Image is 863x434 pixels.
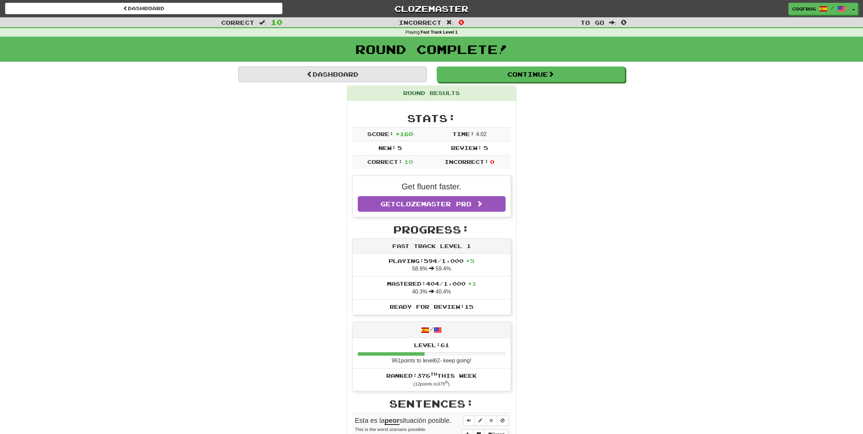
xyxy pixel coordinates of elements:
[352,224,511,235] h2: Progress:
[609,20,616,25] span: :
[386,372,477,379] span: Ranked: 376 this week
[446,20,454,25] span: :
[581,19,604,26] span: To go
[395,131,413,137] span: + 160
[445,158,489,165] span: Incorrect:
[484,145,488,151] span: 5
[259,20,267,25] span: :
[430,372,437,376] sup: th
[792,6,816,12] span: cogfrog
[293,3,570,15] a: Clozemaster
[389,258,474,264] span: Playing: 594 / 1,000
[476,131,487,137] span: 4 : 0 2
[421,30,458,35] strong: Fast Track Level 1
[353,322,511,338] div: /
[451,145,482,151] span: Review:
[352,398,511,409] h2: Sentences:
[497,416,508,426] button: Toggle ignore
[413,381,450,386] small: ( 12 points to 375 )
[463,416,508,426] div: Sentence controls
[452,131,474,137] span: Time:
[367,158,403,165] span: Correct:
[353,254,511,277] li: 58.9% 59.4%
[437,67,625,82] button: Continue
[458,18,464,26] span: 0
[387,280,476,287] span: Mastered: 404 / 1,000
[353,338,511,369] li: 961 points to level 62 - keep going!
[347,86,516,101] div: Round Results
[490,158,494,165] span: 0
[399,19,442,26] span: Incorrect
[271,18,282,26] span: 10
[358,196,506,212] a: GetClozemaster Pro
[621,18,627,26] span: 0
[2,42,861,56] h1: Round Complete!
[404,158,413,165] span: 10
[396,200,471,208] span: Clozemaster Pro
[831,5,834,10] span: /
[355,417,452,425] span: Esta es la situación posible.
[788,3,849,15] a: cogfrog /
[445,380,448,384] sup: th
[486,416,497,426] button: Toggle favorite
[463,416,475,426] button: Play sentence audio
[238,67,427,82] a: Dashboard
[355,427,427,432] small: This is the worst scenario possible.
[390,303,473,310] span: Ready for Review: 15
[5,3,282,14] a: Dashboard
[385,417,399,425] u: peor
[468,280,476,287] span: + 1
[414,342,449,348] span: Level: 61
[397,145,402,151] span: 5
[367,131,394,137] span: Score:
[378,145,396,151] span: New:
[466,258,474,264] span: + 5
[352,113,511,124] h2: Stats:
[353,276,511,300] li: 40.3% 40.4%
[358,181,506,192] p: Get fluent faster.
[353,239,511,254] div: Fast Track Level 1
[221,19,254,26] span: Correct
[474,416,486,426] button: Edit sentence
